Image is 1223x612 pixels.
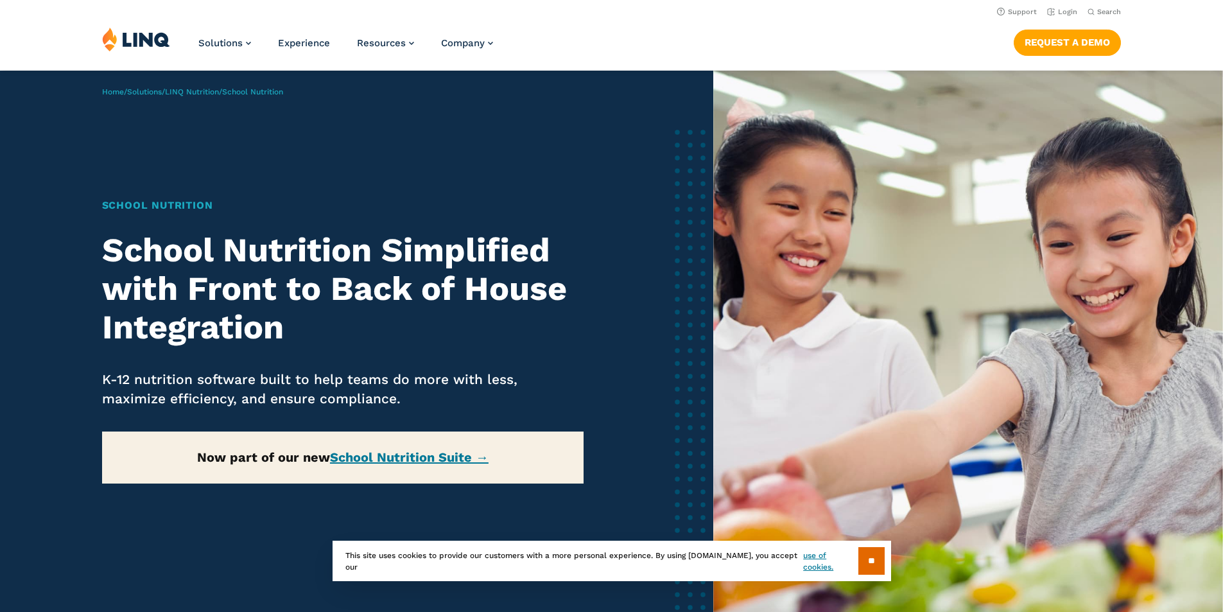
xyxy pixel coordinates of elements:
[102,370,584,408] p: K-12 nutrition software built to help teams do more with less, maximize efficiency, and ensure co...
[330,450,489,465] a: School Nutrition Suite →
[127,87,162,96] a: Solutions
[102,87,283,96] span: / / /
[1088,7,1121,17] button: Open Search Bar
[102,27,170,51] img: LINQ | K‑12 Software
[441,37,493,49] a: Company
[803,550,858,573] a: use of cookies.
[997,8,1037,16] a: Support
[197,450,489,465] strong: Now part of our new
[102,231,584,346] h2: School Nutrition Simplified with Front to Back of House Integration
[198,27,493,69] nav: Primary Navigation
[357,37,414,49] a: Resources
[1097,8,1121,16] span: Search
[1047,8,1077,16] a: Login
[441,37,485,49] span: Company
[198,37,251,49] a: Solutions
[1014,27,1121,55] nav: Button Navigation
[1014,30,1121,55] a: Request a Demo
[198,37,243,49] span: Solutions
[333,541,891,581] div: This site uses cookies to provide our customers with a more personal experience. By using [DOMAIN...
[357,37,406,49] span: Resources
[102,198,584,213] h1: School Nutrition
[222,87,283,96] span: School Nutrition
[102,87,124,96] a: Home
[278,37,330,49] a: Experience
[165,87,219,96] a: LINQ Nutrition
